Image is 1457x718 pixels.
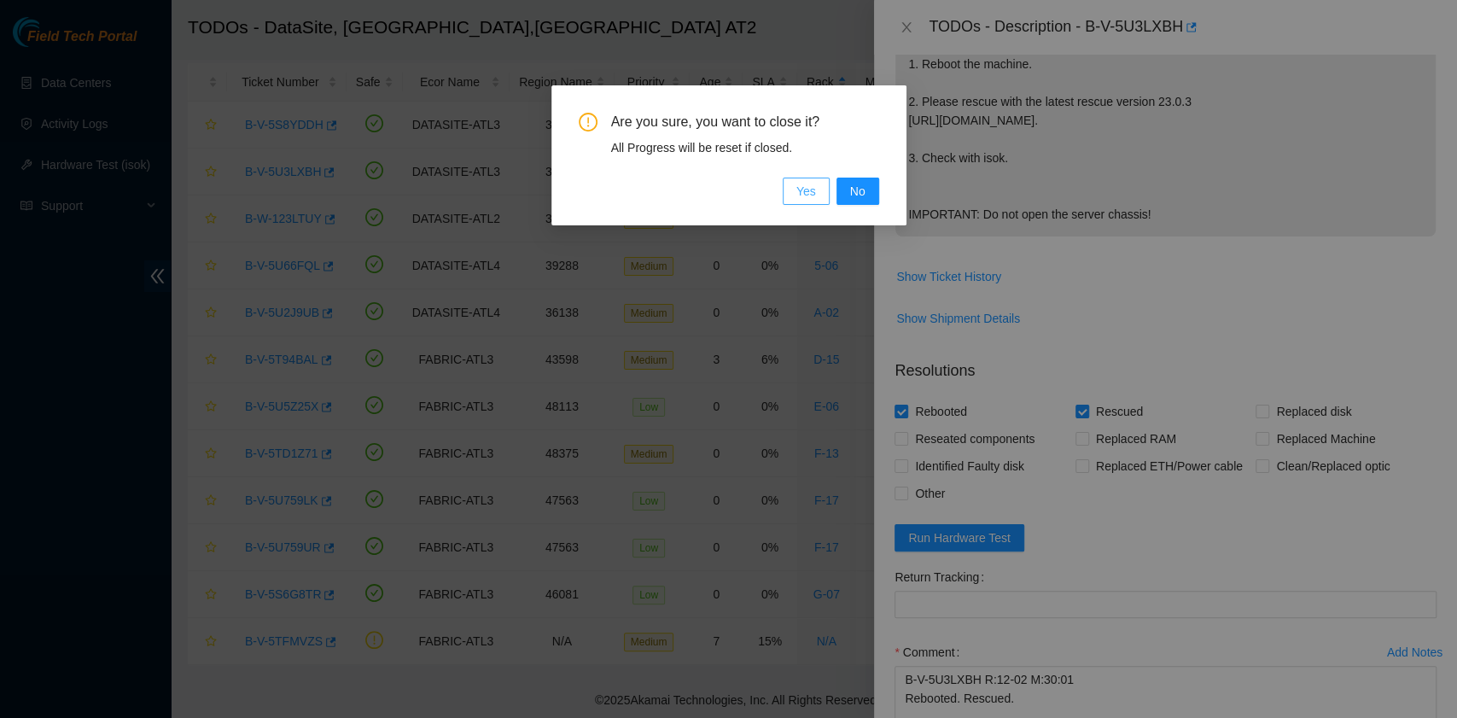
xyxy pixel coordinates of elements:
[836,178,879,205] button: No
[611,138,879,157] div: All Progress will be reset if closed.
[783,178,830,205] button: Yes
[579,113,597,131] span: exclamation-circle
[850,182,865,201] span: No
[796,182,816,201] span: Yes
[611,113,879,131] span: Are you sure, you want to close it?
